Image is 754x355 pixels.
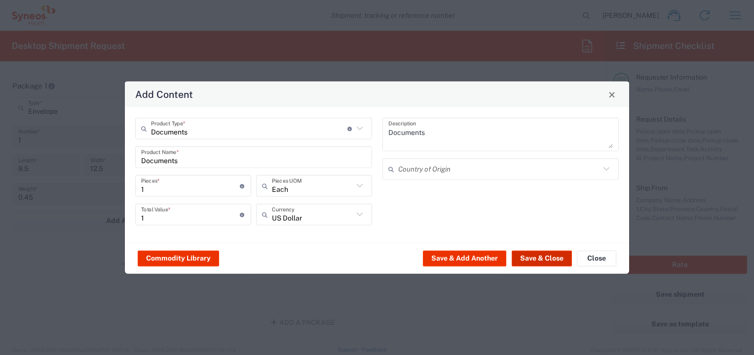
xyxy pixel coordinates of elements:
[577,250,616,266] button: Close
[135,87,193,101] h4: Add Content
[423,250,506,266] button: Save & Add Another
[138,250,219,266] button: Commodity Library
[512,250,572,266] button: Save & Close
[605,88,619,101] button: Close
